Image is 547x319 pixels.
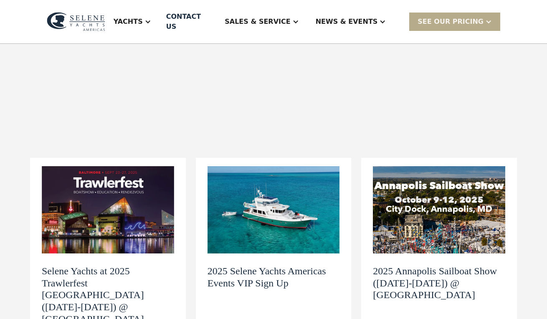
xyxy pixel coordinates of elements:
div: News & EVENTS [307,5,395,38]
h2: 2025 Annapolis Sailboat Show ([DATE]-[DATE]) @ [GEOGRAPHIC_DATA] [373,265,505,301]
div: SEE Our Pricing [418,17,484,27]
div: News & EVENTS [316,17,378,27]
div: Yachts [105,5,160,38]
div: SEE Our Pricing [409,13,500,30]
div: Yachts [114,17,143,27]
div: Contact US [166,12,210,32]
div: Sales & Service [216,5,307,38]
img: logo [47,12,105,31]
h2: 2025 Selene Yachts Americas Events VIP Sign Up [208,265,340,289]
div: Sales & Service [225,17,290,27]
